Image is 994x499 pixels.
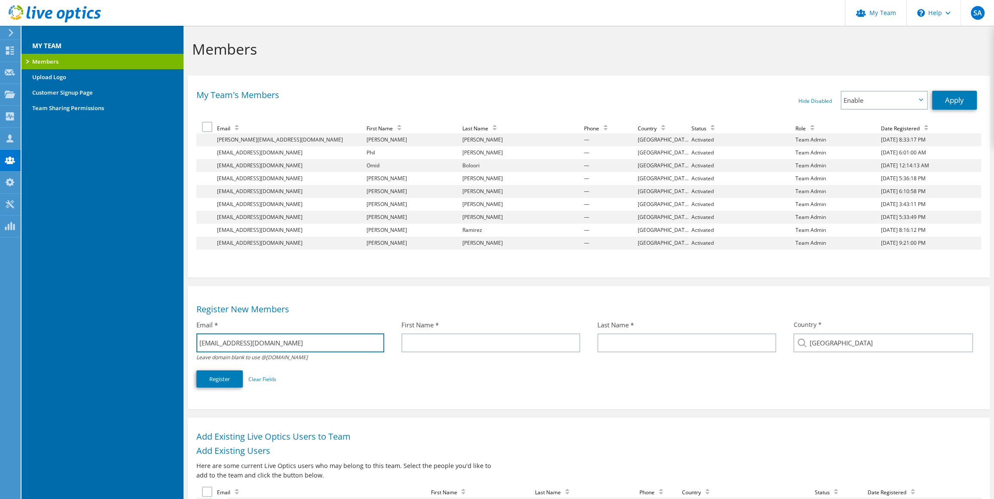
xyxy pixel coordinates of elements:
[461,198,583,211] td: [PERSON_NAME]
[880,211,981,224] td: [DATE] 5:33:49 PM
[461,159,583,172] td: Boloori
[216,172,365,185] td: [EMAIL_ADDRESS][DOMAIN_NAME]
[216,146,365,159] td: [EMAIL_ADDRESS][DOMAIN_NAME]
[196,461,497,480] p: Here are some current Live Optics users who may belong to this team. Select the people you'd like...
[365,185,461,198] td: [PERSON_NAME]
[795,125,819,132] div: Role
[196,370,243,388] button: Register
[794,237,879,249] td: Team Admin
[691,125,719,132] div: Status
[690,211,794,224] td: Activated
[365,172,461,185] td: [PERSON_NAME]
[880,224,981,237] td: [DATE] 8:16:12 PM
[794,172,879,185] td: Team Admin
[932,91,977,110] a: Apply
[196,305,977,314] h1: Register New Members
[462,125,501,132] div: Last Name
[367,125,406,132] div: First Name
[794,146,879,159] td: Team Admin
[21,32,184,50] h3: MY TEAM
[192,40,981,58] h1: Members
[216,159,365,172] td: [EMAIL_ADDRESS][DOMAIN_NAME]
[461,133,583,146] td: [PERSON_NAME]
[196,354,308,361] i: Leave domain blank to use @[DOMAIN_NAME]
[461,224,583,237] td: Ramirez
[365,224,461,237] td: [PERSON_NAME]
[583,198,636,211] td: —
[216,211,365,224] td: [EMAIL_ADDRESS][DOMAIN_NAME]
[794,185,879,198] td: Team Admin
[202,122,214,132] label: Select one or more accounts below
[217,125,243,132] div: Email
[880,198,981,211] td: [DATE] 3:43:11 PM
[248,376,276,383] a: Clear Fields
[216,224,365,237] td: [EMAIL_ADDRESS][DOMAIN_NAME]
[639,489,667,496] div: Phone
[880,146,981,159] td: [DATE] 6:01:00 AM
[583,185,636,198] td: —
[217,489,243,496] div: Email
[583,211,636,224] td: —
[535,489,574,496] div: Last Name
[583,172,636,185] td: —
[881,125,933,132] div: Date Registered
[690,172,794,185] td: Activated
[636,159,690,172] td: [GEOGRAPHIC_DATA]
[636,146,690,159] td: [GEOGRAPHIC_DATA]
[21,69,184,85] a: Upload Logo
[880,172,981,185] td: [DATE] 5:36:18 PM
[971,6,985,20] span: SA
[583,224,636,237] td: —
[793,320,821,329] label: Country *
[880,133,981,146] td: [DATE] 8:33:17 PM
[794,211,879,224] td: Team Admin
[690,159,794,172] td: Activated
[216,185,365,198] td: [EMAIL_ADDRESS][DOMAIN_NAME]
[794,159,879,172] td: Team Admin
[216,198,365,211] td: [EMAIL_ADDRESS][DOMAIN_NAME]
[636,237,690,249] td: [GEOGRAPHIC_DATA]
[583,159,636,172] td: —
[794,198,879,211] td: Team Admin
[584,125,612,132] div: Phone
[636,133,690,146] td: [GEOGRAPHIC_DATA]
[636,172,690,185] td: [GEOGRAPHIC_DATA]
[597,320,634,329] label: Last Name *
[690,133,794,146] td: Activated
[636,198,690,211] td: [GEOGRAPHIC_DATA]
[365,237,461,249] td: [PERSON_NAME]
[636,224,690,237] td: [GEOGRAPHIC_DATA]
[461,237,583,249] td: [PERSON_NAME]
[365,146,461,159] td: Phil
[461,172,583,185] td: [PERSON_NAME]
[401,320,439,329] label: First Name *
[880,237,981,249] td: [DATE] 9:21:00 PM
[636,185,690,198] td: [GEOGRAPHIC_DATA]
[196,320,218,329] label: Email *
[196,447,977,455] h1: Add Existing Users
[844,95,916,105] span: Enable
[638,125,670,132] div: Country
[216,133,365,146] td: [PERSON_NAME][EMAIL_ADDRESS][DOMAIN_NAME]
[880,159,981,172] td: [DATE] 12:14:13 AM
[461,146,583,159] td: [PERSON_NAME]
[682,489,714,496] div: Country
[583,237,636,249] td: —
[583,146,636,159] td: —
[880,185,981,198] td: [DATE] 6:10:58 PM
[690,185,794,198] td: Activated
[814,489,842,496] div: Status
[794,133,879,146] td: Team Admin
[583,133,636,146] td: —
[917,9,925,17] svg: \n
[365,159,461,172] td: Omid
[365,133,461,146] td: [PERSON_NAME]
[21,85,184,100] a: Customer Signup Page
[798,97,832,105] a: Hide Disabled
[365,198,461,211] td: [PERSON_NAME]
[461,211,583,224] td: [PERSON_NAME]
[202,487,214,497] label: Select one or more accounts below
[461,185,583,198] td: [PERSON_NAME]
[690,146,794,159] td: Activated
[690,237,794,249] td: Activated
